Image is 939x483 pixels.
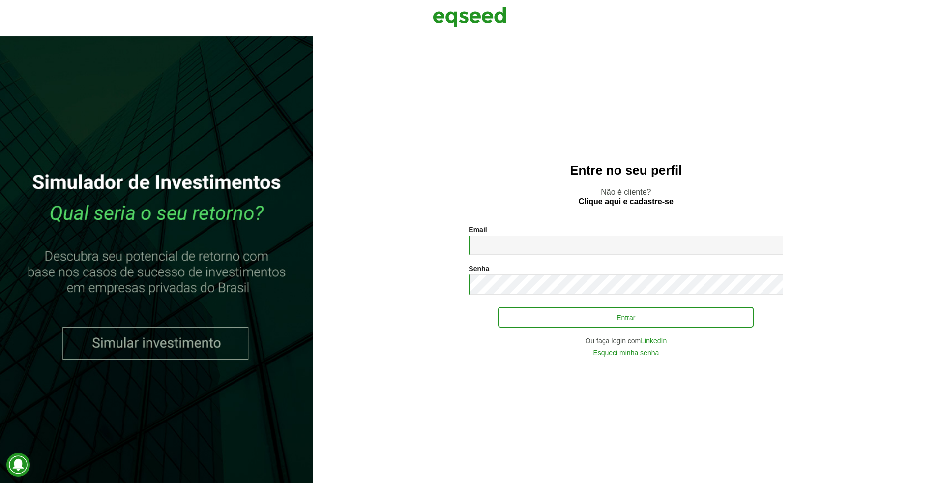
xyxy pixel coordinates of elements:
label: Senha [469,265,489,272]
img: EqSeed Logo [433,5,506,30]
a: Esqueci minha senha [593,349,659,356]
label: Email [469,226,487,233]
a: Clique aqui e cadastre-se [579,198,674,206]
h2: Entre no seu perfil [333,163,919,178]
div: Ou faça login com [469,337,783,344]
a: LinkedIn [641,337,667,344]
button: Entrar [498,307,754,328]
p: Não é cliente? [333,187,919,206]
